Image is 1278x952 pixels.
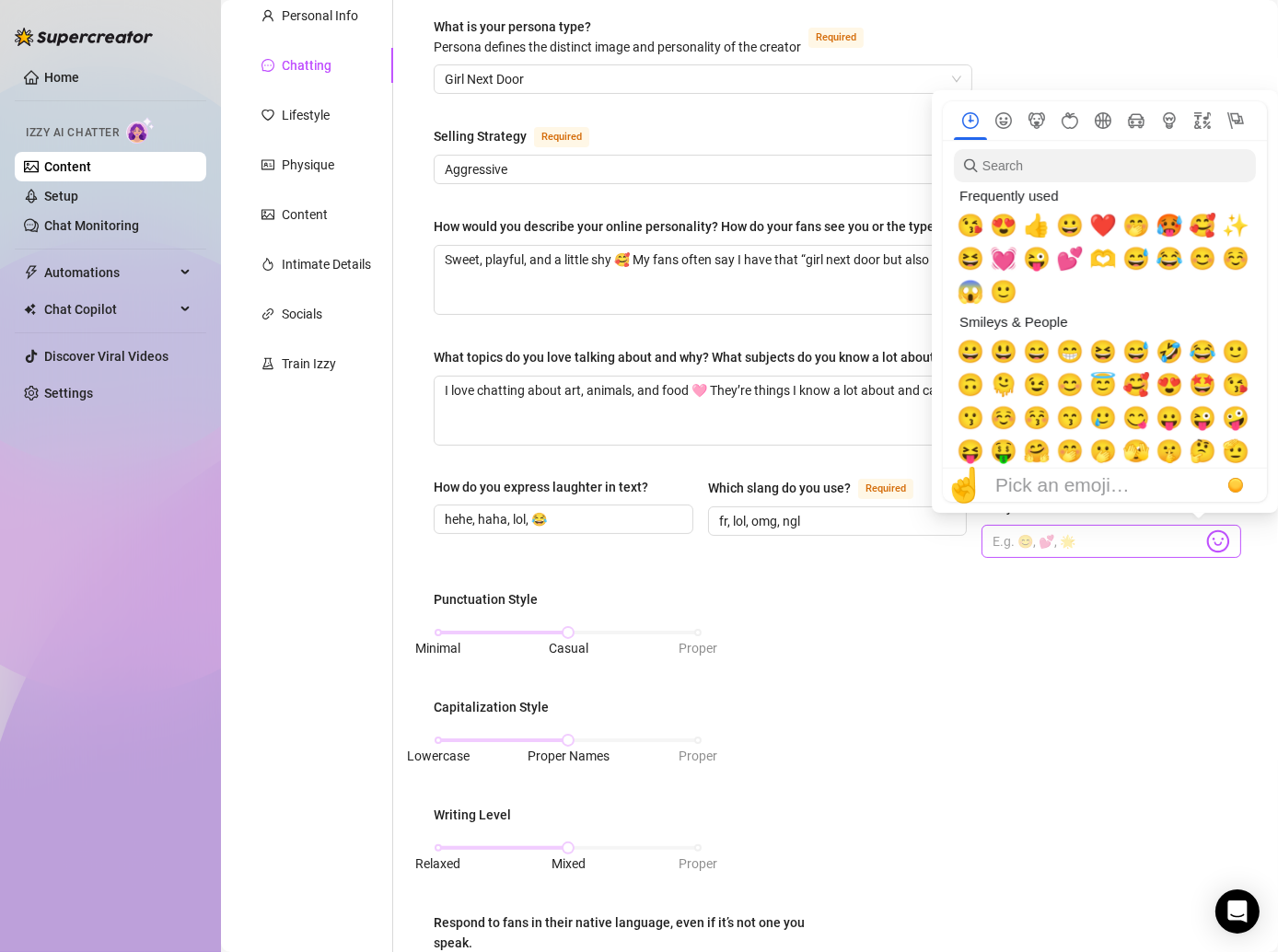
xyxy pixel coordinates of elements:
a: Settings [44,386,93,401]
img: svg%3e [1206,529,1230,553]
span: Persona defines the distinct image and personality of the creator [434,40,801,54]
span: What is your persona type? [434,19,801,54]
img: Chat Copilot [24,303,36,316]
div: What topics do you love talking about and why? What subjects do you know a lot about? [434,347,941,367]
a: Discover Viral Videos [44,349,168,364]
label: Punctuation Style [434,589,551,610]
span: Required [808,28,864,48]
span: Mixed [552,856,586,871]
span: Aggressive [445,156,961,183]
textarea: What topics do you love talking about and why? What subjects do you know a lot about? [435,377,1240,445]
a: Home [44,70,79,85]
div: Lifestyle [282,105,330,125]
a: Chat Monitoring [44,218,139,233]
span: Proper [679,856,717,871]
span: Required [858,479,913,499]
div: Writing Level [434,805,511,825]
textarea: How would you describe your online personality? How do your fans see you or the type of persona y... [435,246,1240,314]
a: Setup [44,189,78,203]
div: Socials [282,304,322,324]
span: Casual [549,641,588,656]
span: Lowercase [407,749,470,763]
span: thunderbolt [24,265,39,280]
div: Train Izzy [282,354,336,374]
div: Capitalization Style [434,697,549,717]
span: picture [261,208,274,221]
span: Automations [44,258,175,287]
label: How would you describe your online personality? How do your fans see you or the type of persona y... [434,215,1161,238]
input: What are your favorite emojis? [993,529,1202,553]
a: Content [44,159,91,174]
div: Physique [282,155,334,175]
span: user [261,9,274,22]
input: How do you express laughter in text? [445,509,679,529]
div: Open Intercom Messenger [1215,889,1260,934]
label: Writing Level [434,805,524,825]
div: Punctuation Style [434,589,538,610]
label: What topics do you love talking about and why? What subjects do you know a lot about? [434,346,1024,368]
div: Personal Info [282,6,358,26]
span: Proper [679,641,717,656]
input: Which slang do you use? [719,511,953,531]
div: Chatting [282,55,331,75]
span: heart [261,109,274,122]
span: Minimal [416,641,461,656]
span: fire [261,258,274,271]
span: Relaxed [416,856,461,871]
span: Izzy AI Chatter [26,124,119,142]
div: Selling Strategy [434,126,527,146]
label: Selling Strategy [434,125,610,147]
span: experiment [261,357,274,370]
img: logo-BBDzfeDw.svg [15,28,153,46]
span: Girl Next Door [445,65,961,93]
div: Content [282,204,328,225]
span: link [261,308,274,320]
span: idcard [261,158,274,171]
div: Intimate Details [282,254,371,274]
span: Chat Copilot [44,295,175,324]
label: How do you express laughter in text? [434,477,661,497]
span: Proper Names [528,749,610,763]
label: Which slang do you use? [708,477,934,499]
img: AI Chatter [126,117,155,144]
span: message [261,59,274,72]
div: How do you express laughter in text? [434,477,648,497]
span: Required [534,127,589,147]
label: Capitalization Style [434,697,562,717]
span: Proper [679,749,717,763]
div: How would you describe your online personality? How do your fans see you or the type of persona y... [434,216,1078,237]
div: Which slang do you use? [708,478,851,498]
